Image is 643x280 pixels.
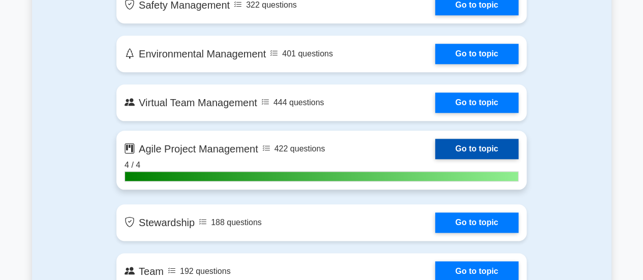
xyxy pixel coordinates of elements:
a: Go to topic [435,139,518,159]
a: Go to topic [435,92,518,113]
a: Go to topic [435,212,518,233]
a: Go to topic [435,44,518,64]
